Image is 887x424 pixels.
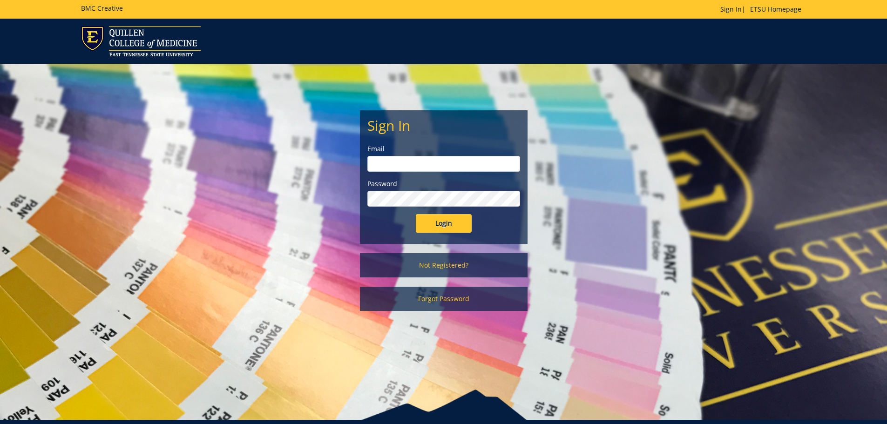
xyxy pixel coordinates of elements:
h2: Sign In [367,118,520,133]
a: Sign In [720,5,742,13]
img: ETSU logo [81,26,201,56]
h5: BMC Creative [81,5,123,12]
a: Forgot Password [360,287,528,311]
input: Login [416,214,472,233]
a: Not Registered? [360,253,528,277]
p: | [720,5,806,14]
label: Password [367,179,520,188]
a: ETSU Homepage [745,5,806,13]
label: Email [367,144,520,154]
